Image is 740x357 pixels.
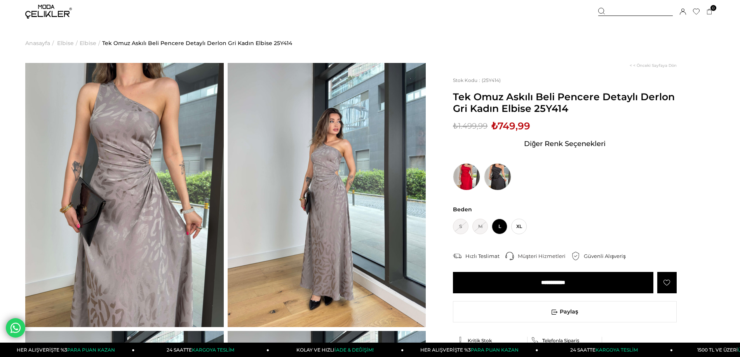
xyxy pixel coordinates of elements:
span: KARGOYA TESLİM [192,347,234,353]
a: 0 [707,9,712,15]
span: KARGOYA TESLİM [595,347,637,353]
span: S [453,219,468,234]
div: Hızlı Teslimat [465,253,505,259]
a: HER ALIŞVERİŞTE %3PARA PUAN KAZAN [404,343,538,357]
img: security.png [571,252,580,260]
span: 0 [710,5,716,11]
span: XL [511,219,527,234]
li: > [25,23,56,63]
a: < < Önceki Sayfaya Dön [630,63,677,68]
img: Derlon eelbise 25Y414 [25,63,224,327]
span: ₺749,99 [491,120,530,132]
span: Telefonla Sipariş [542,338,579,343]
img: call-center.png [505,252,514,260]
span: Beden [453,206,677,213]
span: Paylaş [453,301,676,322]
span: Tek Omuz Askılı Beli Pencere Detaylı Derlon Gri Kadın Elbise 25Y414 [453,91,677,114]
img: Tek Omuz Askılı Beli Pencere Detaylı Derlon Siyah Kadın Elbise 25Y414 [484,163,511,190]
a: Telefonla Sipariş [531,337,598,344]
a: Elbise [80,23,96,63]
a: Tek Omuz Askılı Beli Pencere Detaylı Derlon Gri Kadın Elbise 25Y414 [102,23,292,63]
img: Derlon eelbise 25Y414 [228,63,426,327]
span: L [492,219,507,234]
img: logo [25,5,72,19]
span: Stok Kodu [453,77,482,83]
li: > [80,23,102,63]
a: KOLAY VE HIZLIİADE & DEĞİŞİM! [269,343,404,357]
a: 24 SAATTEKARGOYA TESLİM [538,343,673,357]
span: Kritik Stok [468,338,492,343]
a: Favorilere Ekle [657,272,677,293]
a: Kritik Stok [457,337,524,344]
span: PARA PUAN KAZAN [67,347,115,353]
img: shipping.png [453,252,461,260]
div: Müşteri Hizmetleri [518,253,571,259]
a: Elbise [57,23,74,63]
img: Tek Omuz Askılı Beli Pencere Detaylı Derlon Kırmızı Kadın Elbise 25Y414 [453,163,480,190]
a: Anasayfa [25,23,50,63]
li: > [57,23,80,63]
a: 24 SAATTEKARGOYA TESLİM [135,343,269,357]
div: Güvenli Alışveriş [584,253,632,259]
span: PARA PUAN KAZAN [471,347,519,353]
span: Diğer Renk Seçenekleri [524,138,606,150]
span: İADE & DEĞİŞİM! [334,347,373,353]
span: M [472,219,488,234]
span: (25Y414) [453,77,501,83]
span: ₺1.499,99 [453,120,488,132]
